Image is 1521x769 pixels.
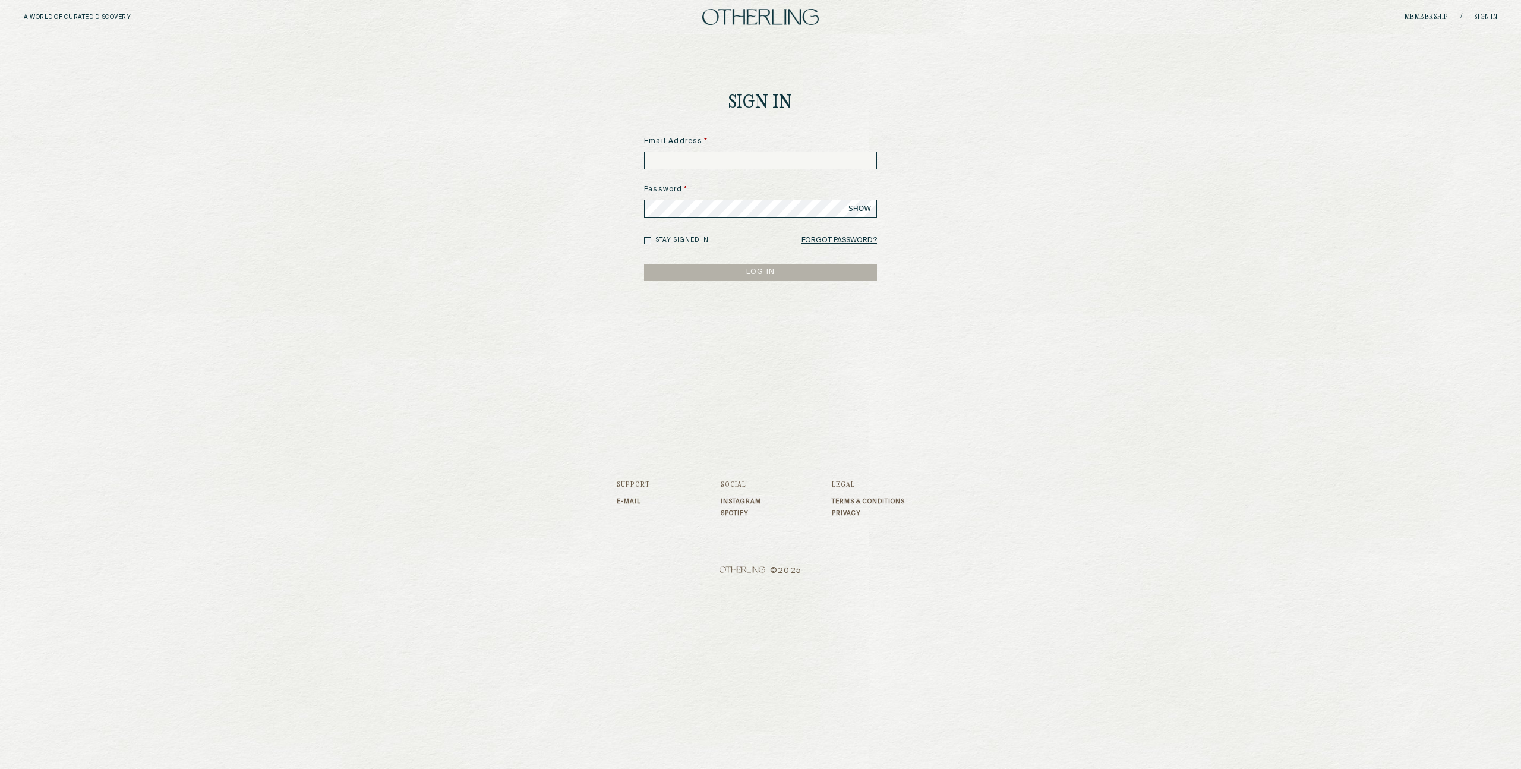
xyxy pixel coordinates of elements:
button: LOG IN [644,264,877,281]
span: SHOW [848,204,871,213]
span: / [1460,12,1462,21]
label: Password [644,184,877,195]
h1: Sign In [728,94,793,112]
a: Instagram [721,498,761,505]
img: logo [702,9,819,25]
a: Privacy [832,510,905,517]
h3: Social [721,481,761,488]
span: © 2025 [617,566,905,576]
label: Email Address [644,136,877,147]
a: E-mail [617,498,650,505]
h5: A WORLD OF CURATED DISCOVERY. [24,14,184,21]
h3: Support [617,481,650,488]
a: Forgot Password? [801,232,877,249]
h3: Legal [832,481,905,488]
label: Stay signed in [655,236,709,245]
a: Sign in [1474,14,1498,21]
a: Membership [1405,14,1449,21]
a: Terms & Conditions [832,498,905,505]
a: Spotify [721,510,761,517]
